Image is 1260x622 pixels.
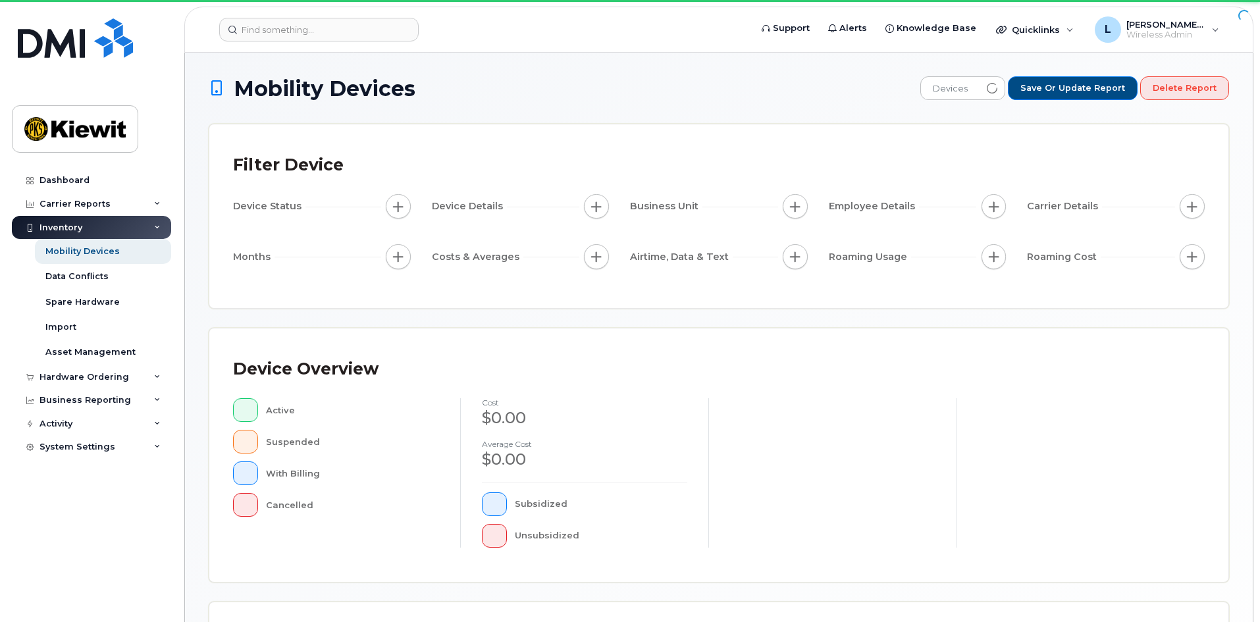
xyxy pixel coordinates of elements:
[829,199,919,213] span: Employee Details
[233,148,344,182] div: Filter Device
[234,77,415,100] span: Mobility Devices
[1153,82,1217,94] span: Delete Report
[829,250,911,264] span: Roaming Usage
[1020,82,1125,94] span: Save or Update Report
[266,430,440,454] div: Suspended
[630,199,702,213] span: Business Unit
[482,440,687,448] h4: Average cost
[1140,76,1229,100] button: Delete Report
[921,77,980,101] span: Devices
[630,250,733,264] span: Airtime, Data & Text
[266,461,440,485] div: With Billing
[233,352,379,386] div: Device Overview
[266,398,440,422] div: Active
[482,448,687,471] div: $0.00
[432,250,523,264] span: Costs & Averages
[233,250,275,264] span: Months
[482,398,687,407] h4: cost
[1008,76,1138,100] button: Save or Update Report
[482,407,687,429] div: $0.00
[515,524,688,548] div: Unsubsidized
[515,492,688,516] div: Subsidized
[1027,250,1101,264] span: Roaming Cost
[266,493,440,517] div: Cancelled
[432,199,507,213] span: Device Details
[1027,199,1102,213] span: Carrier Details
[233,199,305,213] span: Device Status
